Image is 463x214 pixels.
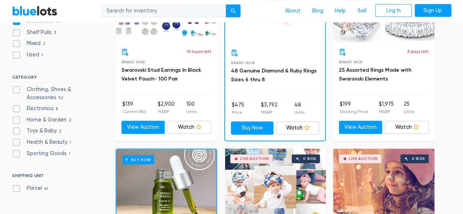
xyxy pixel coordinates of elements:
label: Shelf Pulls [12,29,59,37]
p: 10 hours left [187,48,211,55]
a: About [279,4,306,18]
span: Brand New [122,60,145,64]
p: Units [186,108,197,115]
p: Price [232,109,244,116]
label: Clothing, Shoes & Accessories [12,86,100,101]
label: Sporting Goods [12,150,73,158]
span: Brand New [339,60,363,64]
span: 1 [67,140,74,146]
div: 0 bids [303,157,316,161]
h6: CATEGORY [12,75,100,83]
div: Live Auction [349,157,378,161]
span: 2 [57,129,64,135]
a: Watch [276,121,319,135]
p: Units [294,109,305,116]
label: Parcel [12,184,51,192]
p: MSRP [261,109,277,116]
label: Home & Garden [12,116,74,124]
p: MSRP [158,108,175,115]
label: Health & Beauty [12,138,74,146]
label: Used [12,51,45,59]
h6: SHIPPING UNIT [12,173,100,181]
span: 3 [52,30,59,36]
li: $139 [122,100,146,115]
li: 100 [186,100,197,115]
a: Buy Now [231,121,274,135]
a: Help [329,4,352,18]
span: 2 [41,41,48,47]
a: Sell [352,4,372,18]
p: 3 days left [407,48,429,55]
a: 48 Genuine Diamond & Ruby Rings Sizes 6 thru 8 [231,68,317,83]
a: View Auction [339,121,382,134]
p: MSRP [378,108,393,115]
label: Electronics [12,105,60,113]
a: Swarovski Stud Earrings In Black Velvet Pouch- 100 Pair [122,67,201,82]
li: $475 [232,101,244,116]
li: $1,975 [378,100,393,115]
label: Toys & Baby [12,127,64,135]
p: Units [404,108,414,115]
input: Search for inventory [102,4,226,18]
div: Live Auction [240,157,269,161]
span: 2 [67,117,74,123]
li: $3,792 [261,101,277,116]
li: $2,900 [158,100,175,115]
a: Log In [375,4,412,17]
p: Starting Price [340,108,369,115]
span: 8 [54,106,60,112]
a: Watch [168,121,211,134]
a: BlueLots [12,5,57,16]
a: Watch [385,121,429,134]
p: Current Bid [122,108,146,115]
li: 25 [404,100,414,115]
span: 66 [42,186,51,192]
span: 1 [39,52,45,58]
div: 0 bids [412,157,425,161]
a: 25 Assorted Rings Made with Swarovski Elements [339,67,411,82]
label: Mixed [12,40,48,48]
span: Brand New [231,61,255,65]
li: 48 [294,101,305,116]
a: Blog [306,4,329,18]
span: 1 [67,151,73,157]
a: Sign Up [415,4,451,17]
h6: Buy Now [122,155,154,164]
a: View Auction [122,121,165,134]
span: 52 [56,95,66,101]
li: $199 [340,100,369,115]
